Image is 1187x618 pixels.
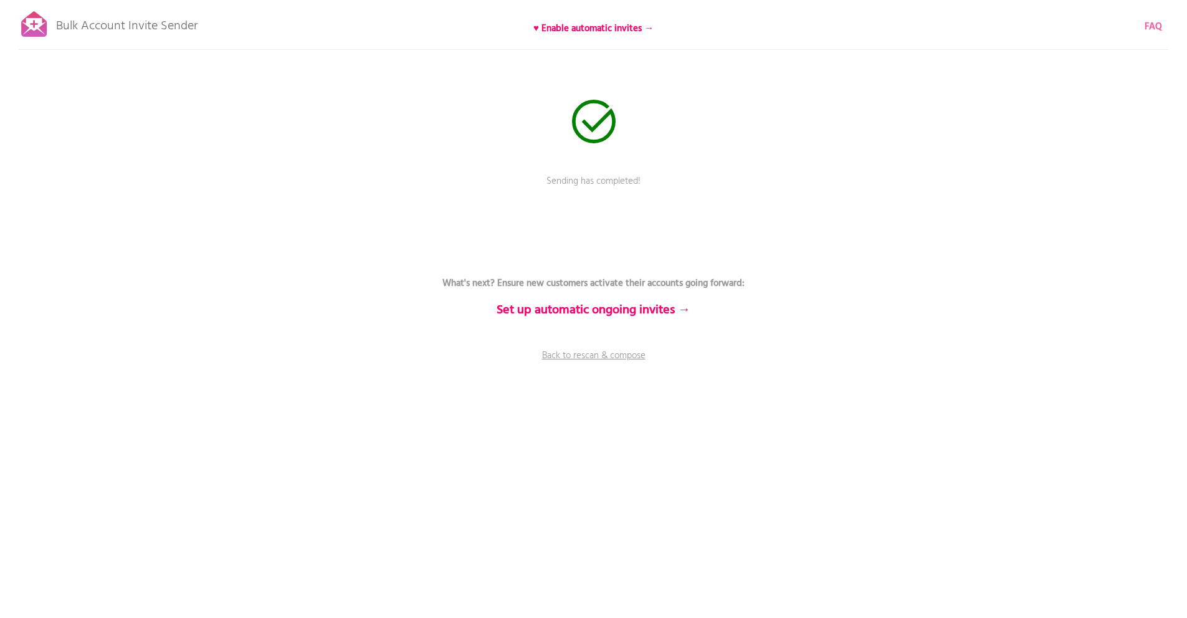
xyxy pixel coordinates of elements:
b: What's next? Ensure new customers activate their accounts going forward: [442,276,745,291]
p: Sending has completed! [407,174,781,206]
p: Bulk Account Invite Sender [56,7,198,39]
b: ♥ Enable automatic invites → [533,21,654,36]
a: FAQ [1145,20,1162,34]
a: Back to rescan & compose [407,349,781,380]
b: Set up automatic ongoing invites → [497,300,690,320]
b: FAQ [1145,19,1162,34]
